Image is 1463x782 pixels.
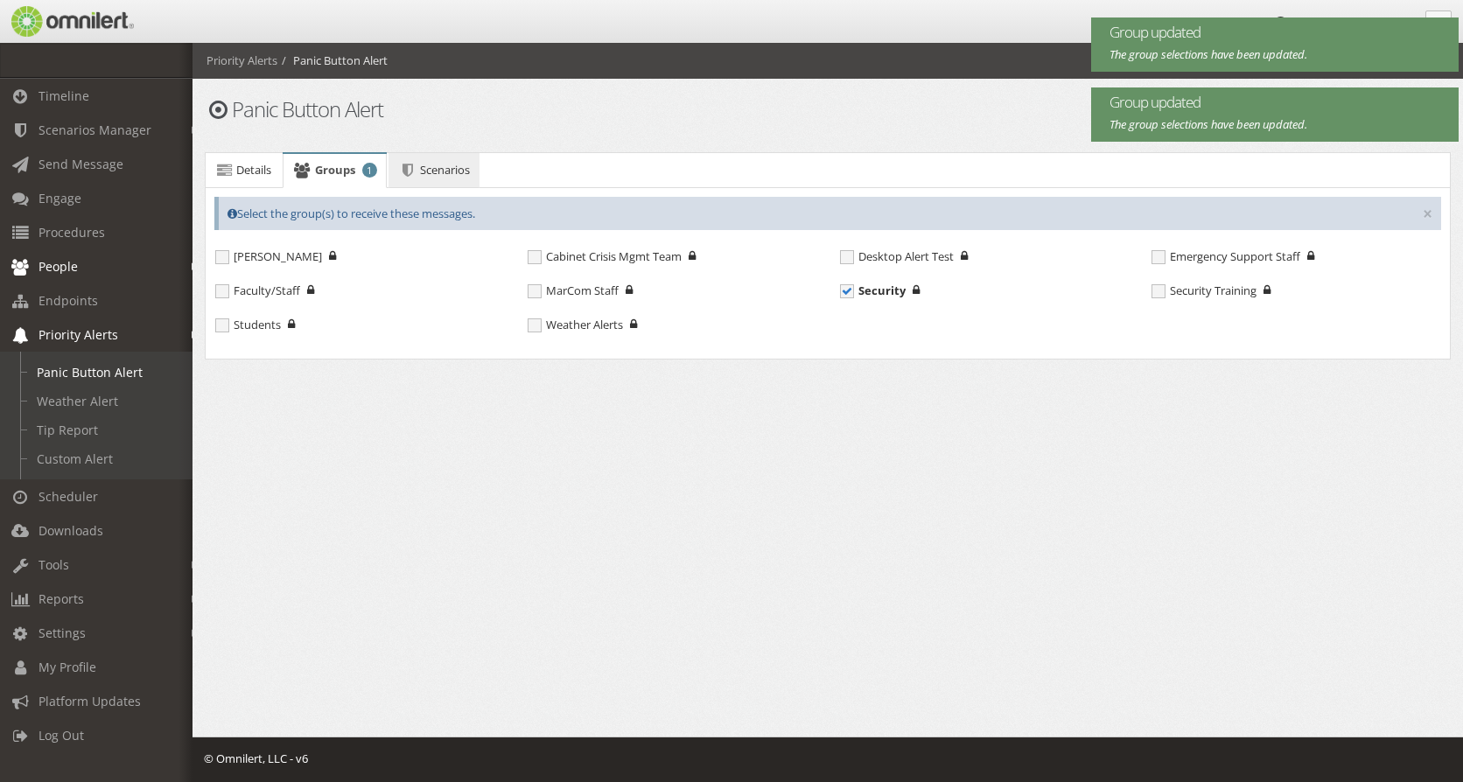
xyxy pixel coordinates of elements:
[1291,16,1379,31] span: [PERSON_NAME]
[38,727,84,744] span: Log Out
[215,249,322,264] span: [PERSON_NAME]
[961,250,968,262] i: Private Group
[288,318,295,330] i: Private Group
[630,318,637,330] i: Private Group
[1423,206,1432,223] button: ×
[1151,283,1256,298] span: Security Training
[1109,46,1307,62] em: The group selections have been updated.
[689,250,696,262] i: Private Group
[1307,250,1314,262] i: Private Group
[206,153,281,188] a: Details
[215,283,300,298] span: Faculty/Staff
[38,292,98,309] span: Endpoints
[38,122,151,138] span: Scenarios Manager
[277,52,388,69] li: Panic Button Alert
[236,162,271,178] span: Details
[528,283,619,298] span: MarCom Staff
[528,249,682,264] span: Cabinet Crisis Mgmt Team
[362,163,377,178] span: 1
[840,283,906,298] span: Security
[1109,116,1307,132] em: The group selections have been updated.
[39,12,75,28] span: Help
[1151,249,1300,264] span: Emergency Support Staff
[315,162,355,178] span: Groups
[38,488,98,505] span: Scheduler
[913,284,920,296] i: Private Group
[214,197,1441,231] div: Select the group(s) to receive these messages.
[329,250,336,262] i: Private Group
[528,318,623,332] span: Weather Alerts
[38,156,123,172] span: Send Message
[307,284,314,296] i: Private Group
[204,751,308,766] span: © Omnilert, LLC - v6
[38,659,96,675] span: My Profile
[1263,284,1270,296] i: Private Group
[38,326,118,343] span: Priority Alerts
[1109,92,1432,113] span: Group updated
[1109,22,1432,43] span: Group updated
[38,87,89,104] span: Timeline
[38,625,86,641] span: Settings
[283,154,386,188] a: Groups 1
[9,6,134,37] img: Omnilert
[38,258,78,275] span: People
[1425,10,1452,37] a: Collapse Menu
[840,249,954,264] span: Desktop Alert Test
[626,284,633,296] i: Private Group
[206,52,277,69] li: Priority Alerts
[38,522,103,539] span: Downloads
[205,98,816,121] h1: Panic Button Alert
[38,556,69,573] span: Tools
[38,693,141,709] span: Platform Updates
[215,318,281,332] span: Students
[38,590,84,607] span: Reports
[420,162,470,178] span: Scenarios
[388,153,479,188] a: Scenarios
[38,224,105,241] span: Procedures
[38,190,81,206] span: Engage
